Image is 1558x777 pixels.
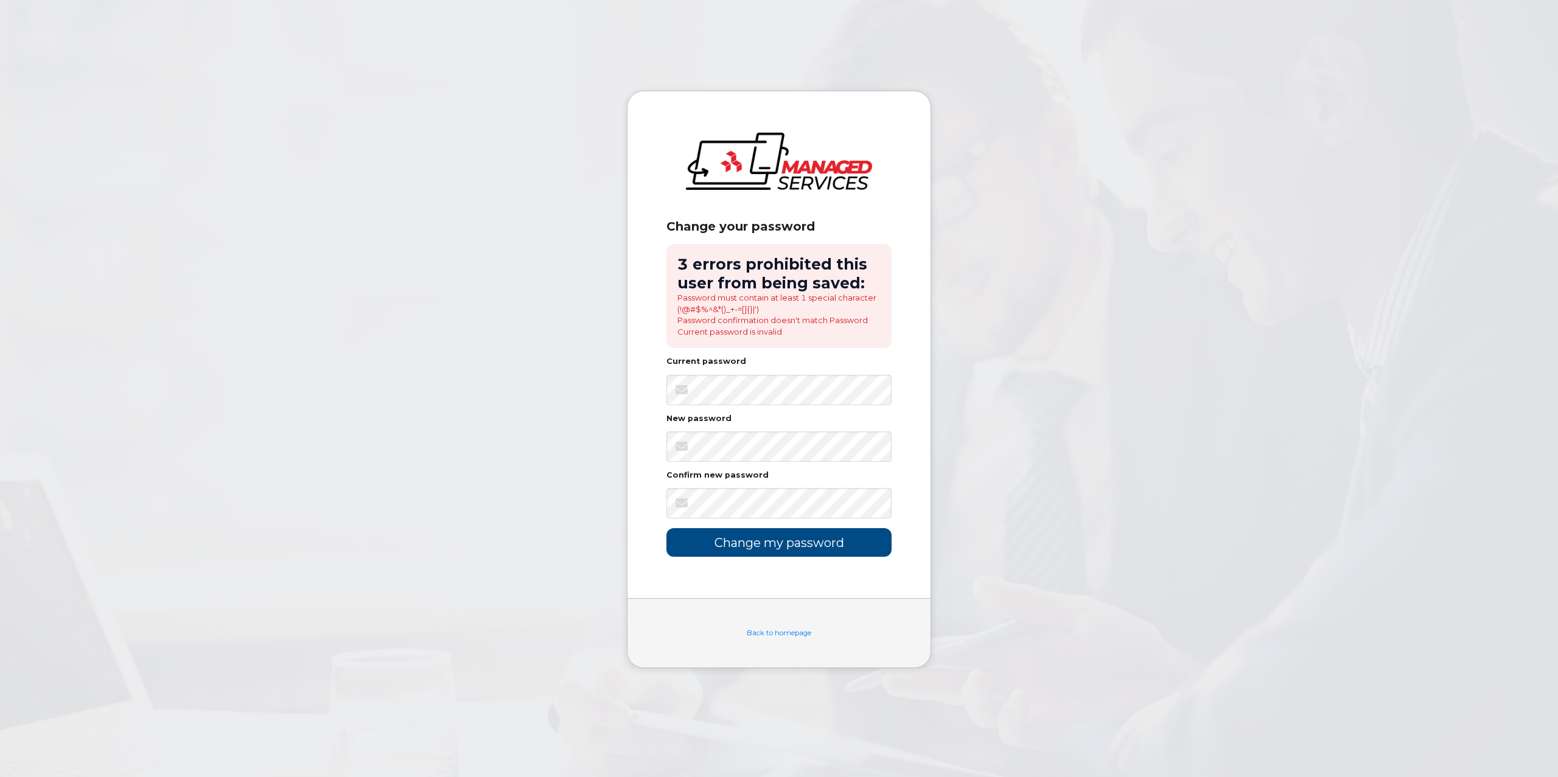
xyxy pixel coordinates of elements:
[666,528,892,557] input: Change my password
[747,629,811,637] a: Back to homepage
[677,326,881,338] li: Current password is invalid
[677,315,881,326] li: Password confirmation doesn't match Password
[666,472,769,479] label: Confirm new password
[666,415,732,423] label: New password
[666,219,892,234] div: Change your password
[666,358,746,366] label: Current password
[677,292,881,315] li: Password must contain at least 1 special character (!@#$%^&*()_+-=[]{}|')
[677,255,881,292] h2: 3 errors prohibited this user from being saved:
[686,133,872,190] img: logo-large.png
